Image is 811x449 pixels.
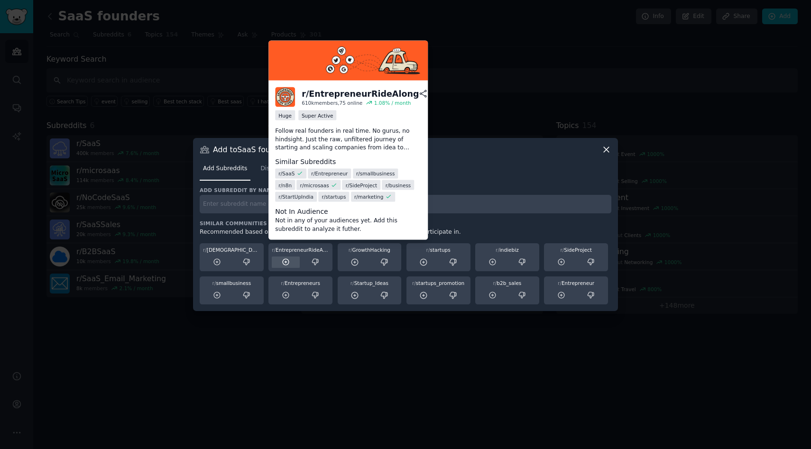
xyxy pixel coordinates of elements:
span: r/ SideProject [346,182,378,188]
span: r/ smallbusiness [356,170,395,177]
span: r/ microsaas [300,182,329,188]
div: 1.08 % / month [374,100,411,106]
a: Add Subreddits [200,161,250,181]
div: Super Active [298,110,337,120]
span: r/ [350,280,354,286]
span: r/ [349,247,352,253]
p: Follow real founders in real time. No gurus, no hindsight. Just the raw, unfiltered journey of st... [275,127,421,152]
span: r/ StartUpIndia [278,193,313,200]
span: r/ [272,247,276,253]
div: startups [410,247,467,253]
div: Huge [275,110,295,120]
dt: Not In Audience [275,207,421,217]
span: r/ [558,280,562,286]
div: 610k members, 75 online [302,100,362,106]
span: r/ [493,280,497,286]
div: EntrepreneurRideAlong [272,247,329,253]
span: r/ [281,280,285,286]
a: Discover Communities [257,161,329,181]
span: r/ [212,280,216,286]
img: EntrepreneurRideAlong [275,87,295,107]
div: r/ EntrepreneurRideAlong [302,88,419,100]
span: r/ marketing [354,193,383,200]
span: r/ n8n [278,182,292,188]
span: r/ [496,247,499,253]
div: SideProject [547,247,605,253]
span: r/ SaaS [278,170,295,177]
div: Startup_Ideas [341,280,398,286]
input: Enter subreddit name and press enter [200,195,611,213]
dt: Similar Subreddits [275,157,421,167]
h3: Add subreddit by name [200,187,611,193]
div: Entrepreneur [547,280,605,286]
div: startups_promotion [410,280,467,286]
span: Discover Communities [260,165,326,173]
div: b2b_sales [479,280,536,286]
div: smallbusiness [203,280,260,286]
span: Add Subreddits [203,165,247,173]
span: r/ startups [322,193,346,200]
div: Entrepreneurs [272,280,329,286]
div: GrowthHacking [341,247,398,253]
dd: Not in any of your audiences yet. Add this subreddit to analyze it futher. [275,217,421,233]
h3: Add to SaaS founders [213,145,291,155]
span: r/ [412,280,416,286]
span: r/ [203,247,207,253]
img: Entrepreneur Ride Along [268,41,428,81]
div: Recommended based on communities that members of your audience also participate in. [200,228,611,237]
div: indiebiz [479,247,536,253]
span: r/ [560,247,564,253]
span: r/ business [386,182,411,188]
span: r/ [426,247,430,253]
div: [DEMOGRAPHIC_DATA] [203,247,260,253]
span: r/ Entrepreneur [311,170,348,177]
h3: Similar Communities [200,220,611,227]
